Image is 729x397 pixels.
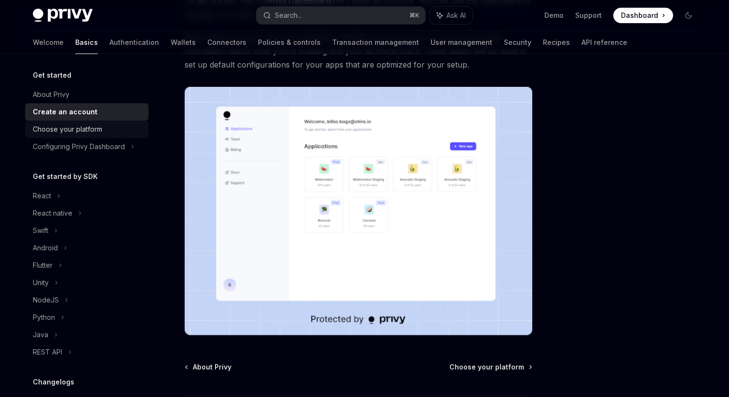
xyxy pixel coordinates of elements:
a: Choose your platform [25,121,148,138]
a: Security [504,31,531,54]
span: Ask AI [446,11,466,20]
a: About Privy [25,86,148,103]
div: React [33,190,51,202]
div: Flutter [33,260,53,271]
span: Dashboard [621,11,658,20]
div: Choose your platform [33,123,102,135]
a: Recipes [543,31,570,54]
span: Choose your platform [449,362,524,372]
button: Search...⌘K [256,7,425,24]
a: Demo [544,11,564,20]
a: API reference [581,31,627,54]
div: Java [33,329,48,341]
a: Create an account [25,103,148,121]
a: Welcome [33,31,64,54]
a: Wallets [171,31,196,54]
img: dark logo [33,9,93,22]
a: User management [431,31,492,54]
img: images/Dash.png [185,87,532,335]
div: About Privy [33,89,69,100]
a: Connectors [207,31,246,54]
div: React native [33,207,72,219]
a: Policies & controls [258,31,321,54]
div: Configuring Privy Dashboard [33,141,125,152]
div: Unity [33,277,49,288]
h5: Get started by SDK [33,171,98,182]
div: Create an account [33,106,97,118]
div: NodeJS [33,294,59,306]
button: Ask AI [430,7,472,24]
a: Authentication [109,31,159,54]
a: Basics [75,31,98,54]
h5: Get started [33,69,71,81]
a: About Privy [186,362,231,372]
h5: Changelogs [33,376,74,388]
a: Transaction management [332,31,419,54]
button: Toggle dark mode [681,8,696,23]
span: ⌘ K [409,12,419,19]
div: Android [33,242,58,254]
a: Support [575,11,602,20]
div: Python [33,312,55,323]
span: About Privy [193,362,231,372]
div: Search... [275,10,302,21]
a: Dashboard [613,8,673,23]
div: Swift [33,225,48,236]
a: Choose your platform [449,362,531,372]
div: REST API [33,346,62,358]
